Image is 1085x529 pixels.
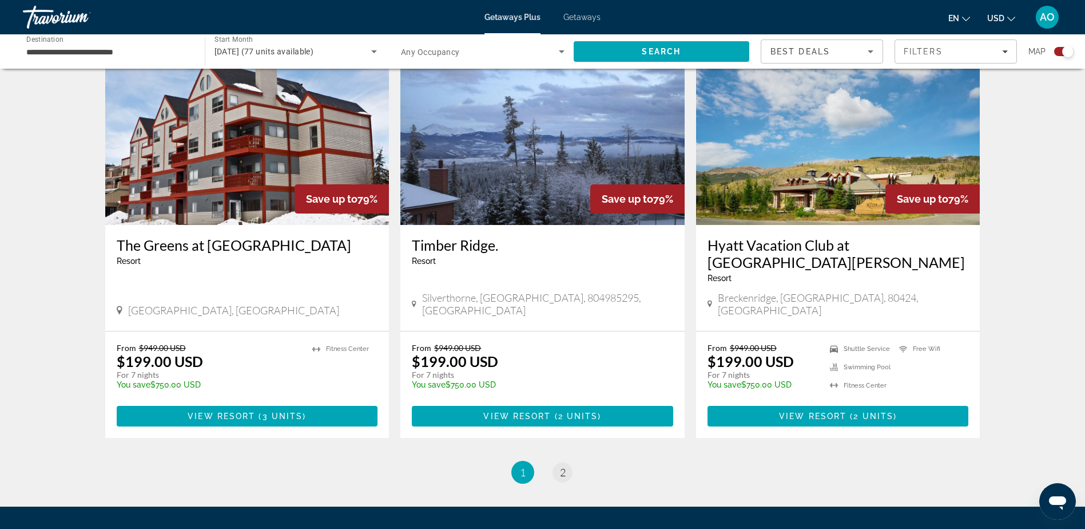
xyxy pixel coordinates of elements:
[105,461,980,484] nav: Pagination
[708,406,969,427] button: View Resort(2 units)
[23,2,137,32] a: Travorium
[551,412,602,421] span: ( )
[602,193,653,205] span: Save up to
[412,256,436,266] span: Resort
[853,412,893,421] span: 2 units
[412,370,662,380] p: For 7 nights
[434,343,481,353] span: $949.00 USD
[897,193,948,205] span: Save up to
[563,13,601,22] a: Getaways
[214,47,314,56] span: [DATE] (77 units available)
[484,13,540,22] a: Getaways Plus
[558,412,598,421] span: 2 units
[1040,11,1055,23] span: AO
[117,236,378,254] a: The Greens at [GEOGRAPHIC_DATA]
[560,466,566,479] span: 2
[117,406,378,427] button: View Resort(3 units)
[948,14,959,23] span: en
[708,236,969,271] a: Hyatt Vacation Club at [GEOGRAPHIC_DATA][PERSON_NAME]
[844,345,890,353] span: Shuttle Service
[987,10,1015,26] button: Change currency
[412,353,498,370] p: $199.00 USD
[708,370,819,380] p: For 7 nights
[117,380,150,389] span: You save
[913,345,940,353] span: Free Wifi
[730,343,777,353] span: $949.00 USD
[708,343,727,353] span: From
[117,370,301,380] p: For 7 nights
[520,466,526,479] span: 1
[708,353,794,370] p: $199.00 USD
[412,406,673,427] button: View Resort(2 units)
[295,184,389,214] div: 79%
[117,380,301,389] p: $750.00 USD
[412,343,431,353] span: From
[708,380,741,389] span: You save
[117,256,141,266] span: Resort
[400,42,685,225] img: Timber Ridge.
[844,364,891,371] span: Swimming Pool
[779,412,846,421] span: View Resort
[885,184,980,214] div: 79%
[326,345,369,353] span: Fitness Center
[696,42,980,225] img: Hyatt Vacation Club at The Ranahan
[26,45,190,59] input: Select destination
[412,380,446,389] span: You save
[263,412,303,421] span: 3 units
[306,193,357,205] span: Save up to
[105,42,390,225] img: The Greens at Copper Creek
[117,343,136,353] span: From
[844,382,887,389] span: Fitness Center
[770,47,830,56] span: Best Deals
[574,41,750,62] button: Search
[422,291,673,317] span: Silverthorne, [GEOGRAPHIC_DATA], 804985295, [GEOGRAPHIC_DATA]
[708,380,819,389] p: $750.00 USD
[188,412,255,421] span: View Resort
[128,304,339,317] span: [GEOGRAPHIC_DATA], [GEOGRAPHIC_DATA]
[214,35,253,44] span: Start Month
[412,236,673,254] a: Timber Ridge.
[483,412,551,421] span: View Resort
[642,47,681,56] span: Search
[412,380,662,389] p: $750.00 USD
[401,48,460,57] span: Any Occupancy
[708,274,732,283] span: Resort
[1039,483,1076,520] iframe: Button to launch messaging window
[1032,5,1062,29] button: User Menu
[255,412,306,421] span: ( )
[948,10,970,26] button: Change language
[770,45,873,58] mat-select: Sort by
[718,291,968,317] span: Breckenridge, [GEOGRAPHIC_DATA], 80424, [GEOGRAPHIC_DATA]
[26,35,63,43] span: Destination
[895,40,1017,64] button: Filters
[987,14,1004,23] span: USD
[904,47,943,56] span: Filters
[590,184,685,214] div: 79%
[117,353,203,370] p: $199.00 USD
[139,343,186,353] span: $949.00 USD
[846,412,897,421] span: ( )
[1028,44,1046,60] span: Map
